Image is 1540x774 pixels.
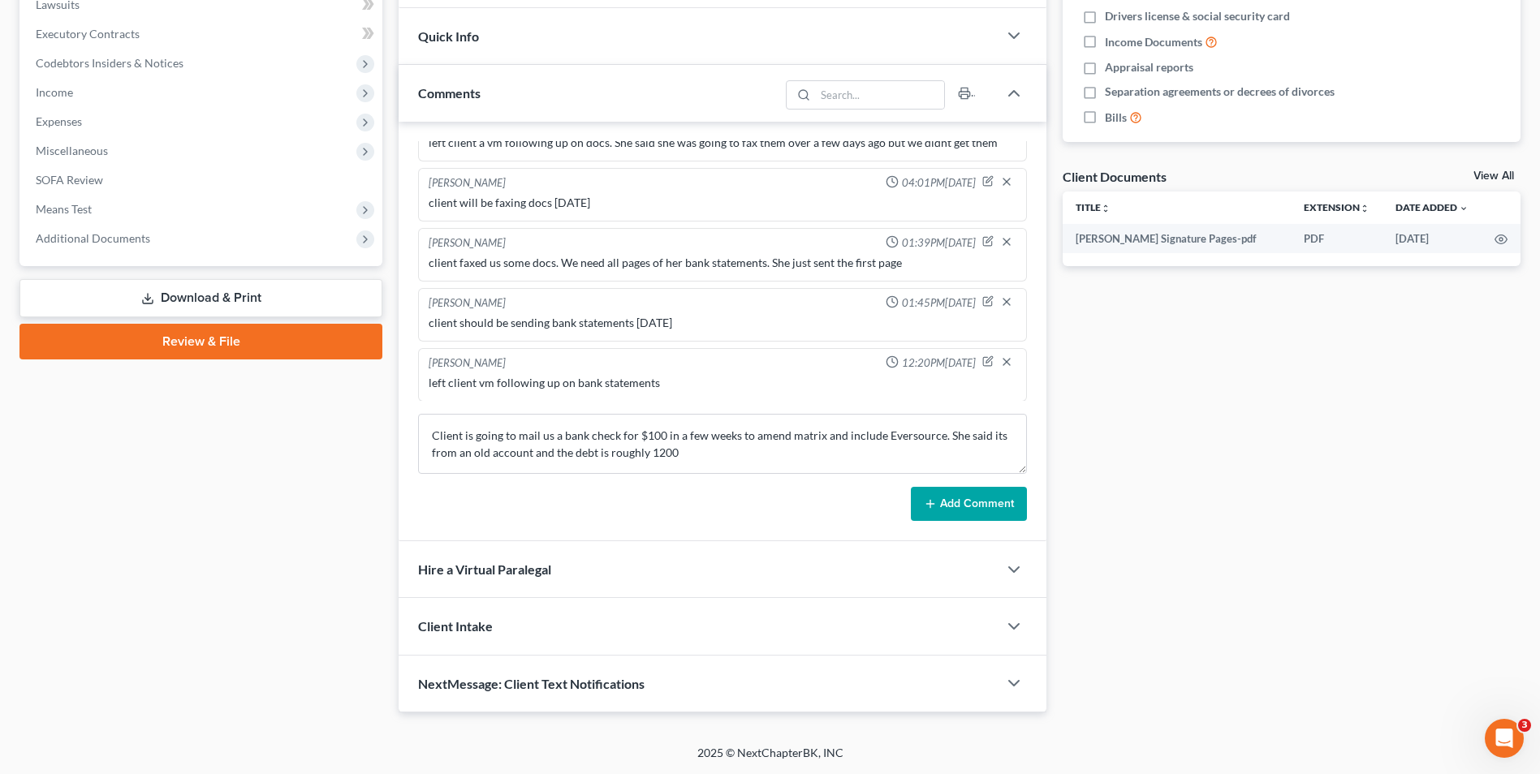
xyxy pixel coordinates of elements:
a: View All [1473,170,1514,182]
span: NextMessage: Client Text Notifications [418,676,645,691]
input: Search... [815,81,944,109]
div: client faxed us some docs. We need all pages of her bank statements. She just sent the first page [429,255,1016,271]
div: [PERSON_NAME] [429,175,506,191]
span: 01:39PM[DATE] [902,235,976,251]
td: [PERSON_NAME] Signature Pages-pdf [1063,224,1291,253]
i: expand_more [1459,204,1469,213]
div: left client vm following up on bank statements [429,375,1016,391]
span: 04:01PM[DATE] [902,175,976,191]
a: Extensionunfold_more [1304,201,1370,213]
i: unfold_more [1360,204,1370,213]
span: Bills [1105,110,1127,126]
td: [DATE] [1383,224,1482,253]
span: Income Documents [1105,34,1202,50]
span: Hire a Virtual Paralegal [418,561,551,577]
a: SOFA Review [23,166,382,195]
div: left client a vm following up on docs. She said she was going to fax them over a few days ago but... [429,135,1016,151]
a: Review & File [19,324,382,359]
span: Income [36,85,73,99]
span: Executory Contracts [36,27,140,41]
button: Add Comment [911,487,1027,521]
span: Means Test [36,202,92,216]
a: Executory Contracts [23,19,382,49]
div: [PERSON_NAME] [429,355,506,372]
span: 01:45PM[DATE] [902,295,976,311]
i: unfold_more [1101,204,1111,213]
div: Client Documents [1063,168,1167,185]
div: client will be faxing docs [DATE] [429,195,1016,211]
div: client should be sending bank statements [DATE] [429,315,1016,331]
a: Download & Print [19,279,382,317]
span: 12:20PM[DATE] [902,355,976,371]
td: PDF [1291,224,1383,253]
span: Expenses [36,114,82,128]
span: Quick Info [418,28,479,44]
span: 3 [1518,719,1531,732]
div: 2025 © NextChapterBK, INC [308,745,1233,774]
span: Miscellaneous [36,144,108,157]
span: Separation agreements or decrees of divorces [1105,84,1335,100]
iframe: Intercom live chat [1485,719,1524,758]
span: SOFA Review [36,173,103,187]
div: [PERSON_NAME] [429,295,506,312]
span: Codebtors Insiders & Notices [36,56,183,70]
span: Drivers license & social security card [1105,8,1290,24]
div: [PERSON_NAME] [429,235,506,252]
span: Appraisal reports [1105,59,1193,75]
span: Additional Documents [36,231,150,245]
a: Titleunfold_more [1076,201,1111,213]
span: Client Intake [418,618,493,634]
span: Comments [418,85,481,101]
a: Date Added expand_more [1395,201,1469,213]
